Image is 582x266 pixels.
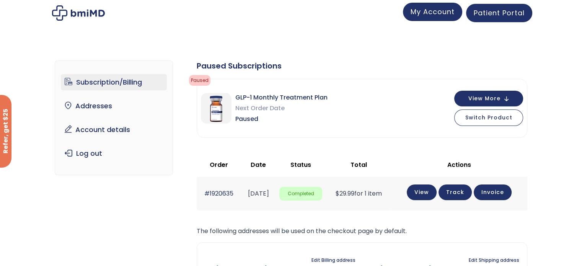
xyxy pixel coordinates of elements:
a: Edit Shipping address [469,255,519,266]
nav: Account pages [55,60,173,175]
div: Paused Subscriptions [197,60,527,71]
a: Subscription/Billing [61,74,167,90]
a: Addresses [61,98,167,114]
span: My Account [411,7,455,16]
span: Switch Product [465,114,512,121]
time: [DATE] [248,189,269,198]
p: The following addresses will be used on the checkout page by default. [197,226,527,237]
span: Total [351,160,367,169]
span: Date [251,160,266,169]
span: Status [290,160,311,169]
a: View [407,184,437,200]
span: Paused [189,75,210,86]
span: Order [210,160,228,169]
button: View More [454,91,523,106]
span: 29.99 [336,189,354,198]
span: View More [468,96,500,101]
a: Track [439,184,472,200]
a: Patient Portal [466,4,532,22]
td: for 1 item [326,177,391,210]
img: GLP-1 Monthly Treatment Plan [201,93,231,124]
a: My Account [403,3,462,21]
a: Invoice [474,184,512,200]
span: Completed [279,187,322,201]
img: My account [52,5,105,21]
span: Actions [447,160,471,169]
a: Account details [61,122,167,138]
button: Switch Product [454,109,523,126]
span: $ [336,189,339,198]
a: Log out [61,145,167,162]
a: Edit Billing address [311,255,355,266]
a: #1920635 [204,189,233,198]
span: Patient Portal [474,8,525,18]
